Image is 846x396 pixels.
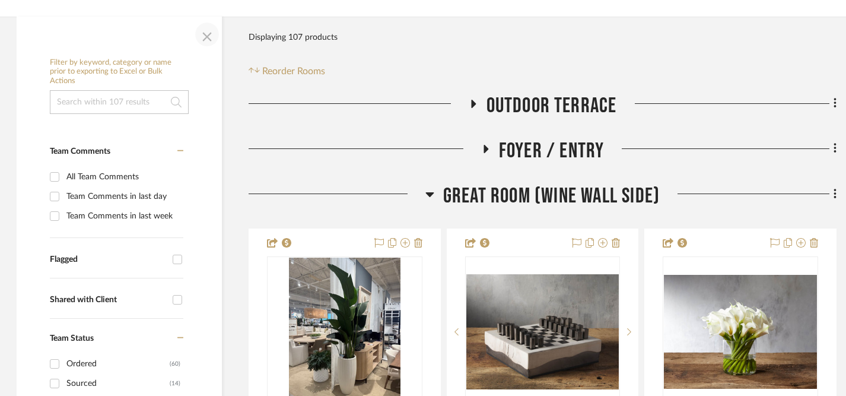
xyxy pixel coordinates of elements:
[50,90,189,114] input: Search within 107 results
[66,354,170,373] div: Ordered
[466,274,619,389] img: Sierra Boxed Chess Set
[66,374,170,393] div: Sourced
[249,64,325,78] button: Reorder Rooms
[664,275,817,389] img: Faux Calla Lily in Vase
[66,167,180,186] div: All Team Comments
[50,295,167,305] div: Shared with Client
[486,93,617,119] span: Outdoor Terrace
[249,26,338,49] div: Displaying 107 products
[66,207,180,226] div: Team Comments in last week
[195,23,219,46] button: Close
[50,58,189,86] h6: Filter by keyword, category or name prior to exporting to Excel or Bulk Actions
[499,138,605,164] span: Foyer / Entry
[50,255,167,265] div: Flagged
[262,64,325,78] span: Reorder Rooms
[50,147,110,156] span: Team Comments
[443,183,660,209] span: Great Room (wine wall side)
[170,354,180,373] div: (60)
[170,374,180,393] div: (14)
[66,187,180,206] div: Team Comments in last day
[50,334,94,343] span: Team Status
